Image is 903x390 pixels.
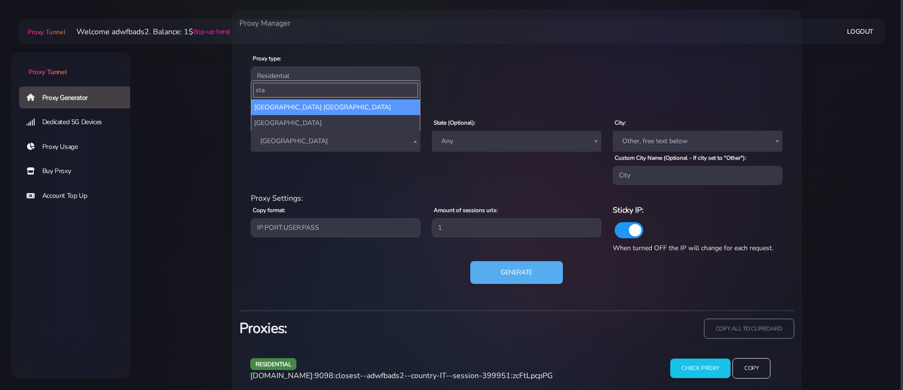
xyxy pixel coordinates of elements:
span: Italy [251,131,420,152]
span: residential [250,358,297,370]
a: Buy Proxy [19,160,138,182]
div: Proxy Settings: [245,193,789,204]
label: Amount of sessions urls: [434,206,498,214]
div: Location: [245,105,789,117]
a: Dedicated 5G Devices [19,111,138,133]
input: Check Proxy [670,359,731,378]
li: [GEOGRAPHIC_DATA] [251,115,420,131]
iframe: Webchat Widget [857,344,891,378]
button: Generate [470,261,563,284]
span: Other, free text below [618,135,777,148]
a: Account Top Up [19,185,138,207]
span: Any [432,131,601,152]
a: Proxy Generator [19,87,138,108]
a: Proxy Tunnel [26,24,65,39]
span: Italy [257,135,415,148]
a: (top-up here) [193,27,230,37]
label: State (Optional): [434,118,475,127]
label: Copy format: [253,206,285,214]
span: Proxy Tunnel [28,28,65,37]
h3: Proxies: [239,319,511,338]
span: [DOMAIN_NAME]:9098:closest--adwfbads2--country-IT--session-399951:zcFtLpcpPG [250,370,553,381]
li: Welcome adwfbads2. Balance: 1$ [65,26,230,38]
h6: Sticky IP: [613,204,782,216]
label: City: [615,118,626,127]
input: copy all to clipboard [704,319,794,339]
span: When turned OFF the IP will change for each request. [613,244,773,253]
label: Proxy type: [253,54,281,63]
a: Logout [847,23,874,40]
li: [GEOGRAPHIC_DATA] [GEOGRAPHIC_DATA] [251,99,420,115]
span: Proxy Tunnel [29,68,67,77]
a: Proxy Tunnel [11,52,130,77]
span: Any [437,135,596,148]
span: Other, free text below [613,131,782,152]
input: City [613,166,782,185]
a: Proxy Usage [19,136,138,158]
input: Copy [732,358,770,379]
label: Custom City Name (Optional - If city set to "Other"): [615,154,746,162]
input: Search [253,83,418,97]
h6: Proxy Manager [239,17,558,29]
